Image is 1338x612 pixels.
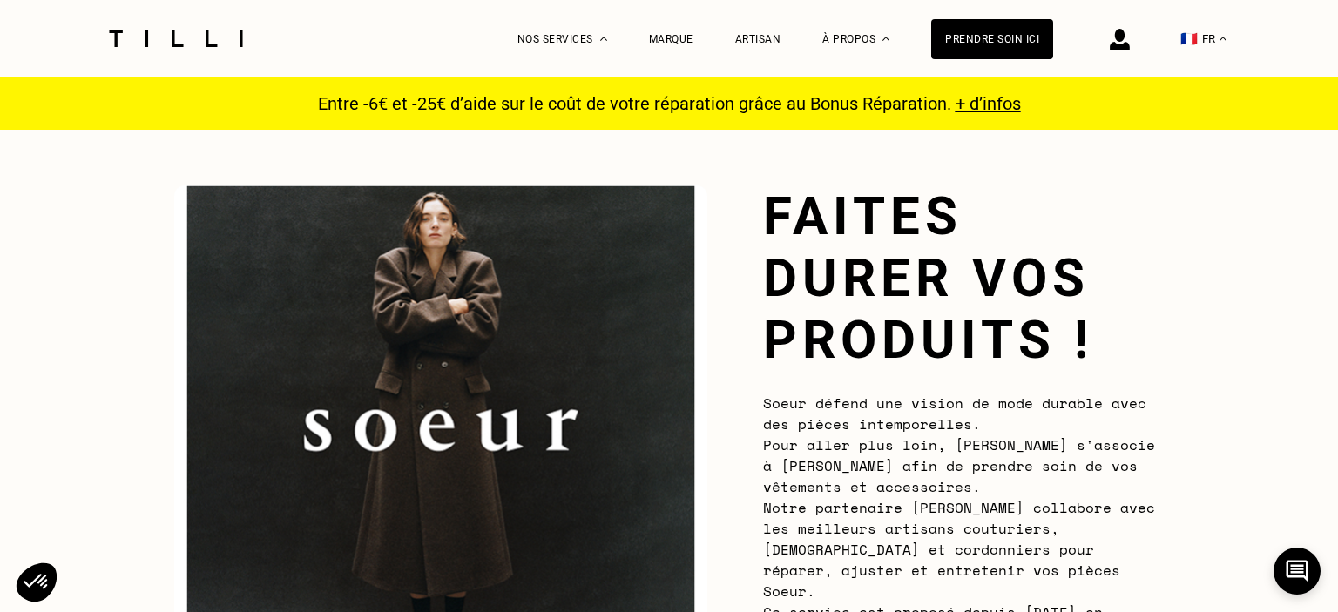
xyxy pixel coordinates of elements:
[1220,37,1226,41] img: menu déroulant
[649,33,693,45] a: Marque
[600,37,607,41] img: Menu déroulant
[103,30,249,47] img: Logo du service de couturière Tilli
[882,37,889,41] img: Menu déroulant à propos
[763,185,1164,371] h1: Faites durer vos produits !
[956,93,1021,114] a: + d’infos
[735,33,781,45] a: Artisan
[931,19,1053,59] a: Prendre soin ici
[1180,30,1198,47] span: 🇫🇷
[307,93,1031,114] p: Entre -6€ et -25€ d’aide sur le coût de votre réparation grâce au Bonus Réparation.
[1110,29,1130,50] img: icône connexion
